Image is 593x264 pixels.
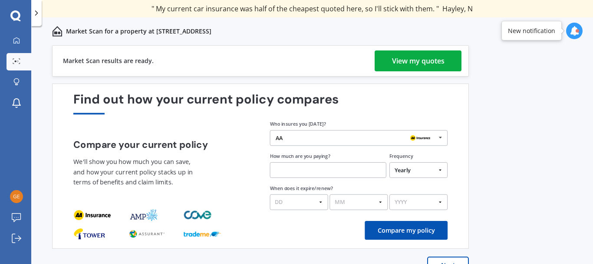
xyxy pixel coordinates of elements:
[375,50,461,71] a: View my quotes
[10,190,23,203] img: 85950dcc3caafc3b3177c39e7d35548e
[73,157,198,188] p: We'll show you how much you can save, and how your current policy stacks up in terms of benefits ...
[392,50,445,71] div: View my quotes
[270,153,330,160] label: How much are you paying?
[184,209,213,221] img: provider_logo_2
[63,46,154,76] div: Market Scan results are ready.
[73,139,251,150] h4: Compare your current policy
[276,135,283,141] div: AA
[408,134,432,143] img: AA.webp
[508,27,555,35] div: New notification
[365,221,448,240] button: Compare my policy
[128,209,158,221] img: provider_logo_1
[73,227,105,240] img: provider_logo_0
[270,121,326,127] label: Who insures you [DATE]?
[128,227,166,240] img: provider_logo_1
[73,92,448,114] div: Find out how your current policy compares
[389,153,413,160] label: Frequency
[184,227,221,240] img: provider_logo_2
[270,185,333,191] label: When does it expire/renew?
[66,27,211,36] p: Market Scan for a property at [STREET_ADDRESS]
[73,209,111,221] img: provider_logo_0
[52,26,63,37] img: home-and-contents.b802091223b8502ef2dd.svg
